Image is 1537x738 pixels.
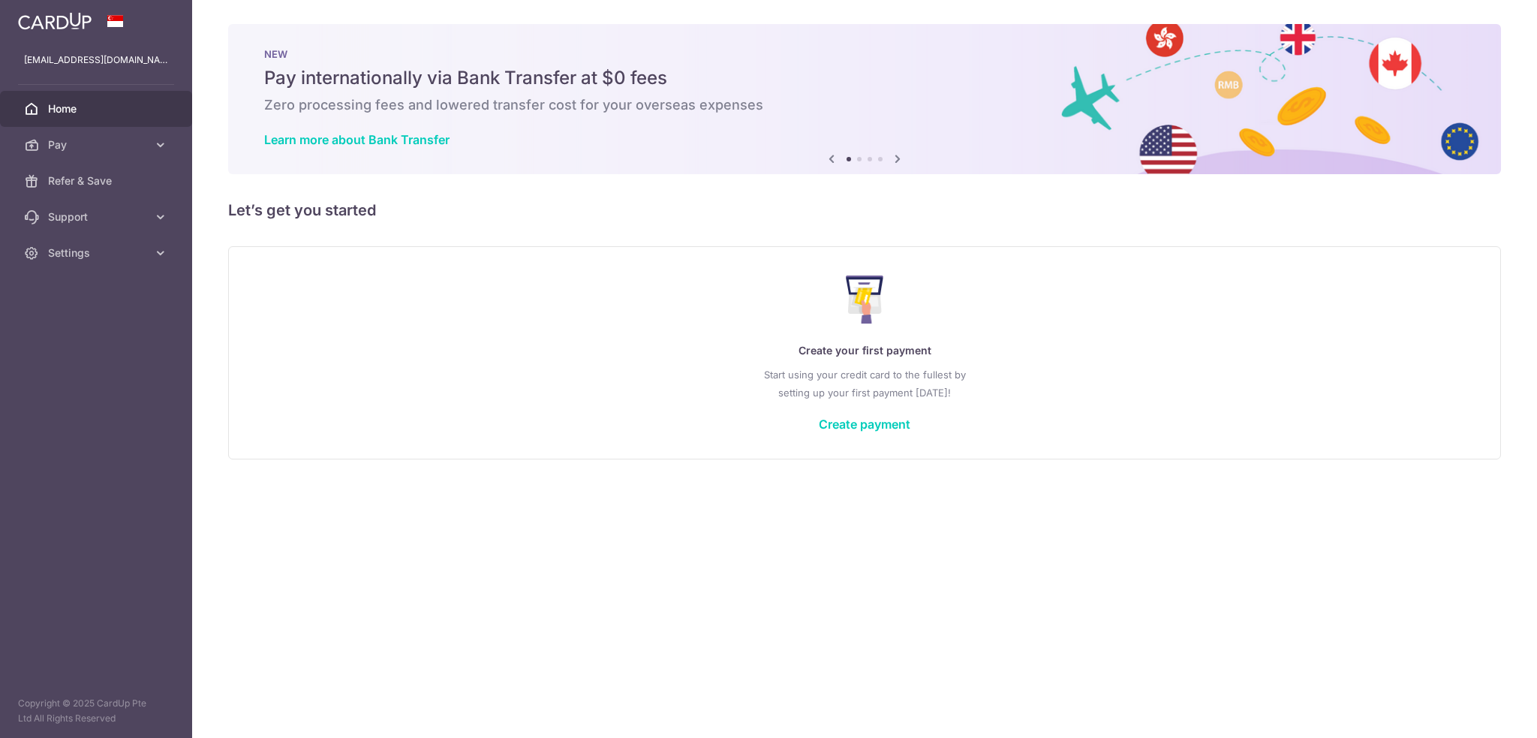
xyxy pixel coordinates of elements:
img: Bank transfer banner [228,24,1501,174]
img: Make Payment [846,276,884,324]
a: Learn more about Bank Transfer [264,132,450,147]
h5: Pay internationally via Bank Transfer at $0 fees [264,66,1465,90]
a: Create payment [819,417,910,432]
p: [EMAIL_ADDRESS][DOMAIN_NAME] [24,53,168,68]
p: NEW [264,48,1465,60]
span: Support [48,209,147,224]
p: Create your first payment [259,342,1470,360]
img: CardUp [18,12,92,30]
span: Home [48,101,147,116]
p: Start using your credit card to the fullest by setting up your first payment [DATE]! [259,366,1470,402]
span: Refer & Save [48,173,147,188]
h6: Zero processing fees and lowered transfer cost for your overseas expenses [264,96,1465,114]
span: Pay [48,137,147,152]
h5: Let’s get you started [228,198,1501,222]
span: Settings [48,245,147,261]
